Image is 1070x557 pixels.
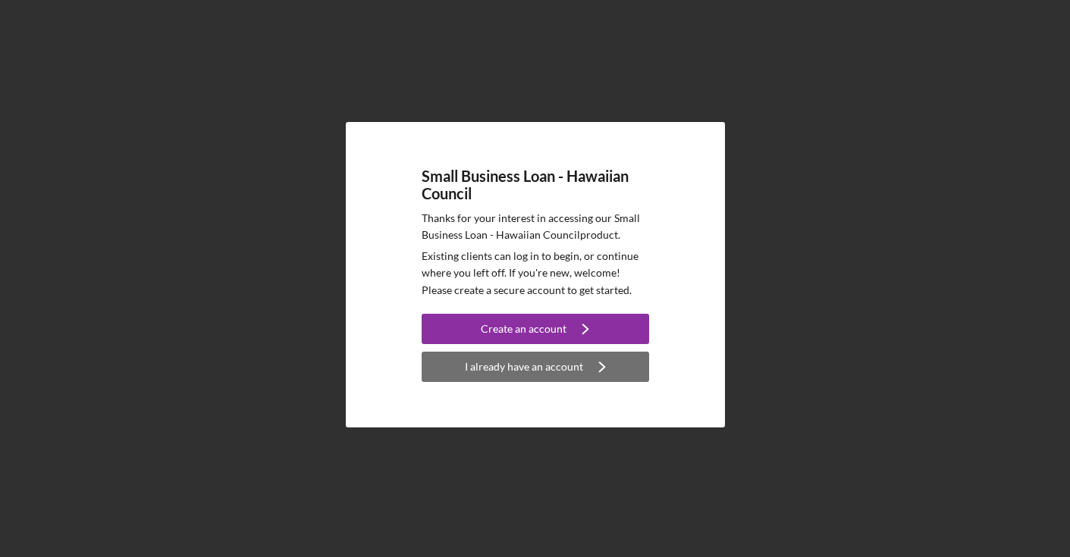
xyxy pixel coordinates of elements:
[422,352,649,382] button: I already have an account
[422,167,649,202] h4: Small Business Loan - Hawaiian Council
[422,210,649,244] p: Thanks for your interest in accessing our Small Business Loan - Hawaiian Council product.
[481,314,566,344] div: Create an account
[422,314,649,344] button: Create an account
[465,352,583,382] div: I already have an account
[422,248,649,299] p: Existing clients can log in to begin, or continue where you left off. If you're new, welcome! Ple...
[422,314,649,348] a: Create an account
